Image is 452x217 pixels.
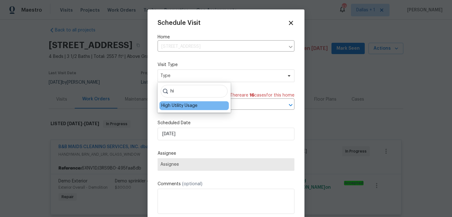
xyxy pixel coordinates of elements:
span: 16 [250,93,254,97]
label: Visit Type [158,62,294,68]
input: Enter in an address [158,42,285,52]
input: M/D/YYYY [158,128,294,140]
label: Home [158,34,294,40]
span: Close [288,19,294,26]
span: Schedule Visit [158,20,201,26]
button: Open [286,101,295,109]
label: Comments [158,181,294,187]
label: Scheduled Date [158,120,294,126]
label: Assignee [158,150,294,157]
span: There are case s for this home [230,92,294,98]
span: (optional) [182,182,202,186]
div: High Utility Usage [161,103,197,109]
span: Assignee [160,162,292,167]
span: Type [160,73,282,79]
